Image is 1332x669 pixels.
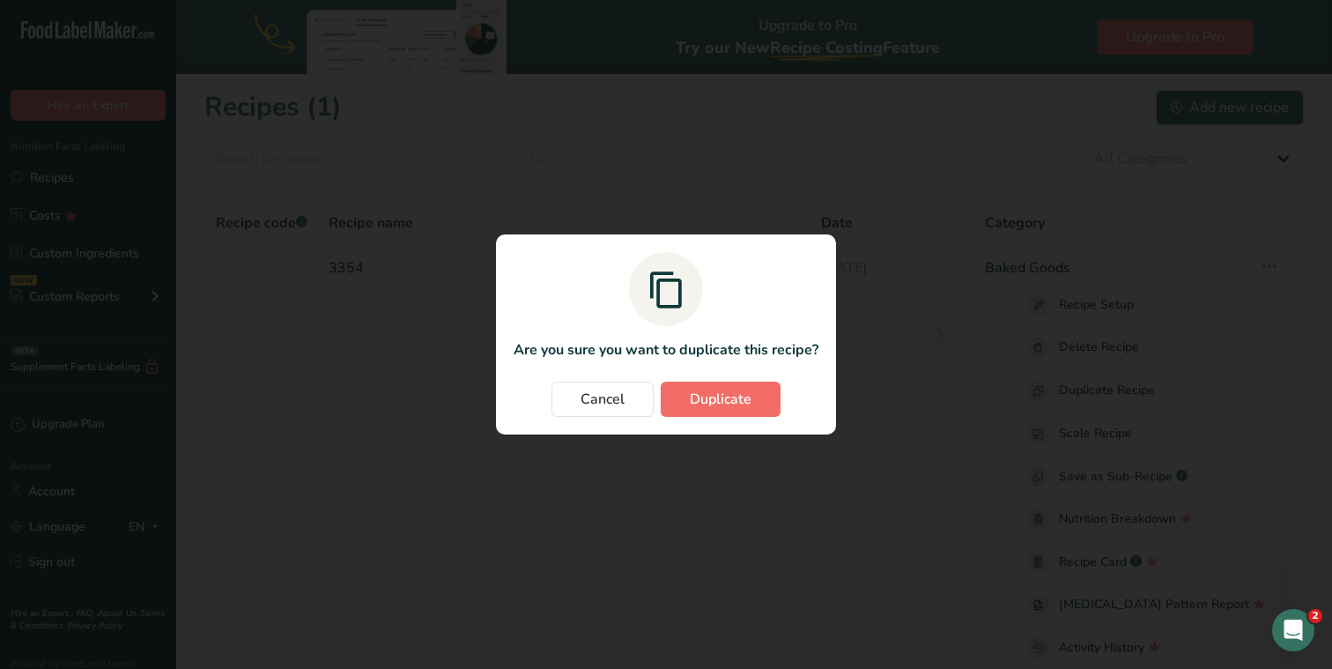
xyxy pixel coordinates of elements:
[661,382,781,417] button: Duplicate
[1272,609,1314,651] iframe: Intercom live chat
[1308,609,1322,623] span: 2
[690,389,751,410] span: Duplicate
[551,382,654,417] button: Cancel
[514,339,818,361] p: Are you sure you want to duplicate this recipe?
[581,389,625,410] span: Cancel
